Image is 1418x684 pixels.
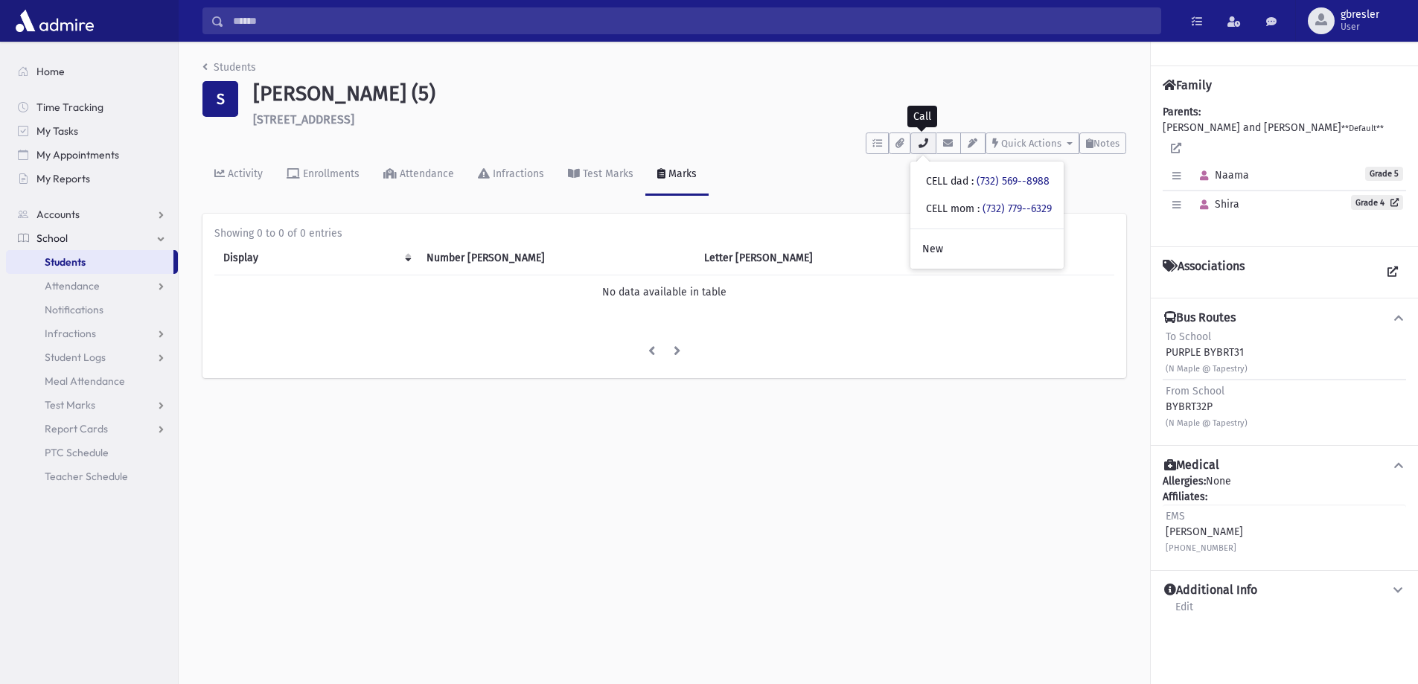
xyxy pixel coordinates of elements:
h4: Medical [1164,458,1219,473]
span: Report Cards [45,422,108,435]
span: Grade 5 [1365,167,1403,181]
b: Affiliates: [1163,490,1207,503]
h4: Additional Info [1164,583,1257,598]
span: PTC Schedule [45,446,109,459]
a: Notifications [6,298,178,322]
span: From School [1166,385,1224,397]
span: Students [45,255,86,269]
span: Student Logs [45,351,106,364]
a: (732) 569--8988 [977,175,1050,188]
div: Enrollments [300,167,360,180]
span: My Tasks [36,124,78,138]
div: [PERSON_NAME] [1166,508,1243,555]
a: Test Marks [556,154,645,196]
div: None [1163,473,1406,558]
span: To School [1166,330,1211,343]
b: Parents: [1163,106,1201,118]
a: Meal Attendance [6,369,178,393]
div: Attendance [397,167,454,180]
a: Infractions [466,154,556,196]
a: New [910,235,1064,263]
span: Notes [1093,138,1120,149]
a: Grade 4 [1351,195,1403,210]
a: Home [6,60,178,83]
div: Activity [225,167,263,180]
a: Attendance [371,154,466,196]
h4: Family [1163,78,1212,92]
span: : [971,175,974,188]
small: (N Maple @ Tapestry) [1166,364,1248,374]
div: [PERSON_NAME] and [PERSON_NAME] [1163,104,1406,234]
div: Test Marks [580,167,633,180]
a: Students [6,250,173,274]
th: Display [214,241,418,275]
a: Time Tracking [6,95,178,119]
button: Medical [1163,458,1406,473]
input: Search [224,7,1160,34]
img: AdmirePro [12,6,98,36]
button: Additional Info [1163,583,1406,598]
button: Notes [1079,132,1126,154]
a: Infractions [6,322,178,345]
nav: breadcrumb [202,60,256,81]
a: Enrollments [275,154,371,196]
span: : [977,202,980,215]
a: Teacher Schedule [6,464,178,488]
div: BYBRT32P [1166,383,1248,430]
span: EMS [1166,510,1185,522]
span: Teacher Schedule [45,470,128,483]
a: Student Logs [6,345,178,369]
a: (732) 779--6329 [983,202,1052,215]
button: Quick Actions [986,132,1079,154]
span: Attendance [45,279,100,293]
h4: Bus Routes [1164,310,1236,326]
a: View all Associations [1379,259,1406,286]
a: PTC Schedule [6,441,178,464]
span: Shira [1193,198,1239,211]
small: [PHONE_NUMBER] [1166,543,1236,553]
span: Accounts [36,208,80,221]
a: Students [202,61,256,74]
a: My Appointments [6,143,178,167]
div: CELL mom [926,201,1052,217]
a: Edit [1175,598,1194,625]
span: User [1341,21,1379,33]
div: PURPLE BYBRT31 [1166,329,1248,376]
a: Activity [202,154,275,196]
h4: Associations [1163,259,1245,286]
div: CELL dad [926,173,1050,189]
th: Number Mark [418,241,695,275]
a: My Reports [6,167,178,191]
span: My Reports [36,172,90,185]
small: (N Maple @ Tapestry) [1166,418,1248,428]
button: Bus Routes [1163,310,1406,326]
span: Infractions [45,327,96,340]
a: Report Cards [6,417,178,441]
a: Test Marks [6,393,178,417]
b: Allergies: [1163,475,1206,488]
div: Marks [665,167,697,180]
a: School [6,226,178,250]
a: Marks [645,154,709,196]
span: Naama [1193,169,1249,182]
div: Call [907,106,937,127]
div: S [202,81,238,117]
a: My Tasks [6,119,178,143]
div: Infractions [490,167,544,180]
span: gbresler [1341,9,1379,21]
span: Home [36,65,65,78]
span: Meal Attendance [45,374,125,388]
span: School [36,231,68,245]
h6: [STREET_ADDRESS] [253,112,1126,127]
div: Showing 0 to 0 of 0 entries [214,226,1114,241]
td: No data available in table [214,275,1114,309]
span: Test Marks [45,398,95,412]
span: Quick Actions [1001,138,1061,149]
h1: [PERSON_NAME] (5) [253,81,1126,106]
span: Notifications [45,303,103,316]
th: Letter Mark [695,241,936,275]
span: Time Tracking [36,100,103,114]
span: My Appointments [36,148,119,162]
a: Accounts [6,202,178,226]
a: Attendance [6,274,178,298]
